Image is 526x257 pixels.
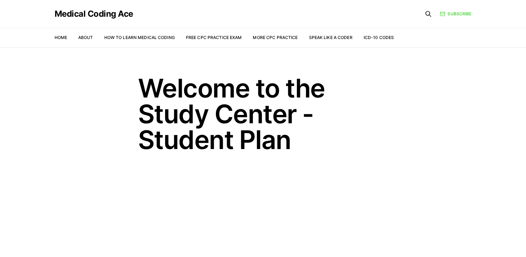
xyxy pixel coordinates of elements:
a: Subscribe [440,11,471,17]
a: Free CPC Practice Exam [186,35,242,40]
a: More CPC Practice [253,35,298,40]
a: How to Learn Medical Coding [104,35,175,40]
h1: Welcome to the Study Center - Student Plan [138,75,388,153]
a: Speak Like a Coder [309,35,353,40]
a: Medical Coding Ace [55,10,133,18]
a: ICD-10 Codes [364,35,394,40]
a: Home [55,35,67,40]
a: About [78,35,93,40]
